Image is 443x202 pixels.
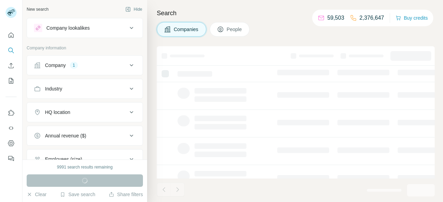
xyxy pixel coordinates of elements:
button: Hide [120,4,147,15]
button: Share filters [109,191,143,198]
p: Company information [27,45,143,51]
button: Use Surfe on LinkedIn [6,107,17,119]
button: Dashboard [6,137,17,150]
div: Annual revenue ($) [45,132,86,139]
p: 2,376,647 [360,14,384,22]
button: Clear [27,191,46,198]
div: Company [45,62,66,69]
div: Company lookalikes [46,25,90,31]
button: Industry [27,80,143,97]
div: New search [27,6,48,12]
button: HQ location [27,104,143,121]
span: People [227,26,243,33]
button: Enrich CSV [6,59,17,72]
button: Company lookalikes [27,20,143,36]
button: Use Surfe API [6,122,17,134]
button: Annual revenue ($) [27,127,143,144]
button: Feedback [6,152,17,165]
button: Buy credits [396,13,428,23]
div: 1 [70,62,78,68]
div: 9991 search results remaining [57,164,113,170]
button: Employees (size) [27,151,143,167]
p: 59,503 [327,14,344,22]
button: Save search [60,191,95,198]
h4: Search [157,8,435,18]
button: My lists [6,75,17,87]
button: Company1 [27,57,143,74]
span: Companies [174,26,199,33]
div: Employees (size) [45,156,82,163]
div: HQ location [45,109,70,116]
button: Search [6,44,17,57]
button: Quick start [6,29,17,41]
div: Industry [45,85,62,92]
